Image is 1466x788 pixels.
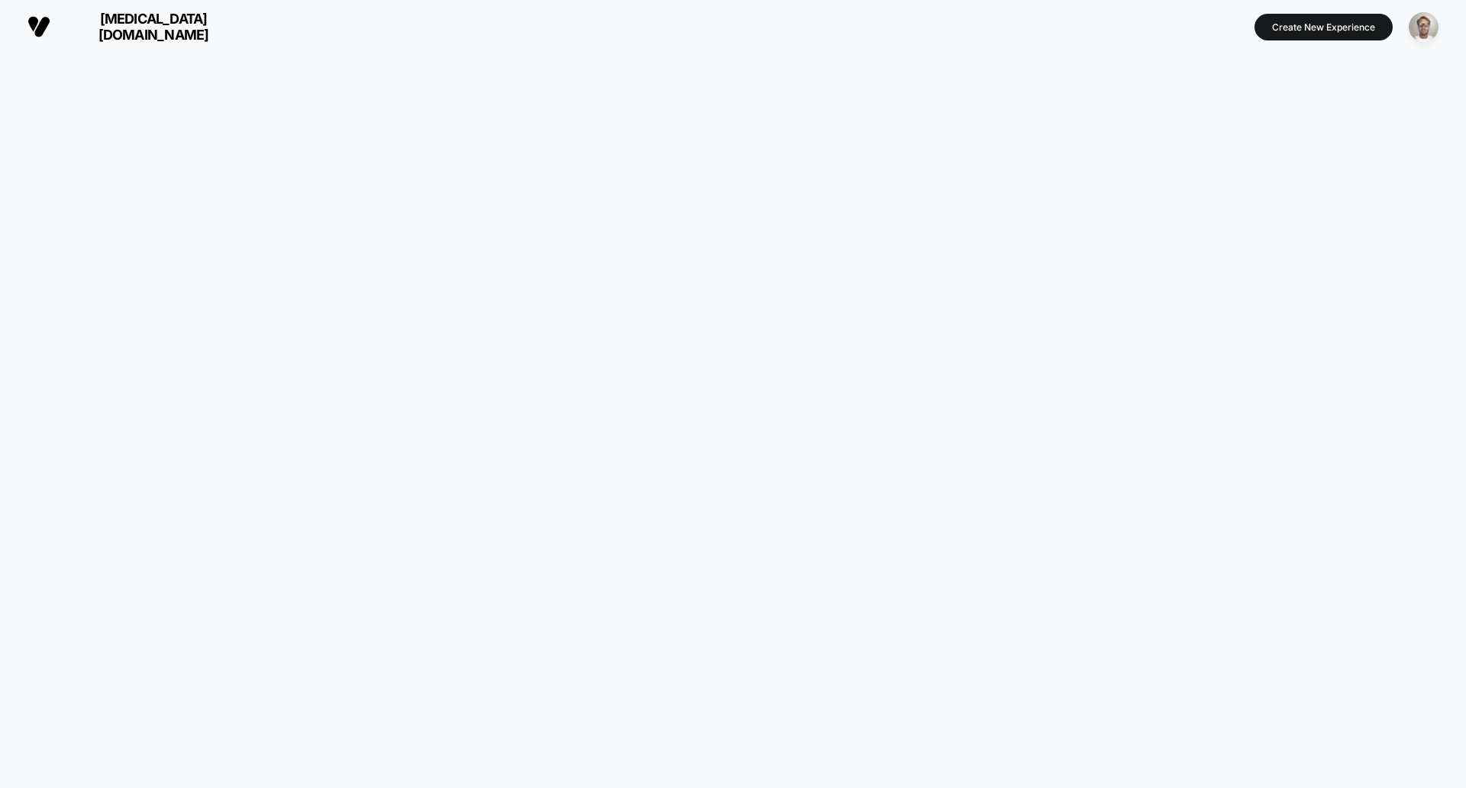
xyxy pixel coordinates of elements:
img: Visually logo [27,15,50,38]
span: [MEDICAL_DATA][DOMAIN_NAME] [62,11,245,43]
img: ppic [1409,12,1439,42]
button: Create New Experience [1254,14,1393,40]
button: ppic [1404,11,1443,43]
button: [MEDICAL_DATA][DOMAIN_NAME] [23,10,250,44]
